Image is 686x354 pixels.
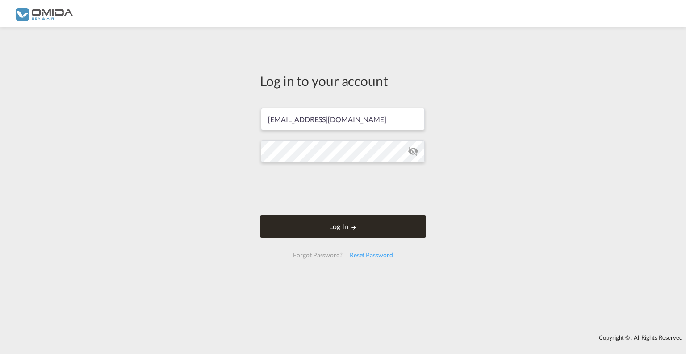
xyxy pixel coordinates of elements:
div: Reset Password [346,247,397,263]
input: Enter email/phone number [261,108,425,130]
button: LOGIN [260,215,426,238]
div: Forgot Password? [289,247,346,263]
md-icon: icon-eye-off [408,146,418,157]
iframe: reCAPTCHA [275,171,411,206]
img: 459c566038e111ed959c4fc4f0a4b274.png [13,4,74,24]
div: Log in to your account [260,71,426,90]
